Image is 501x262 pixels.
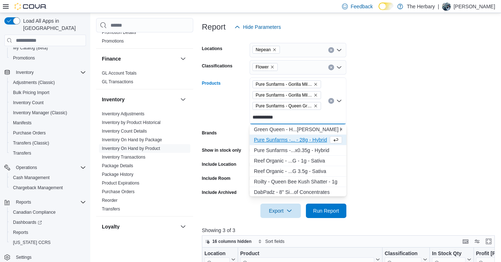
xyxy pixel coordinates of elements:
[10,208,86,217] span: Canadian Compliance
[13,219,42,225] span: Dashboards
[202,227,498,234] p: Showing 3 of 3
[202,147,241,153] label: Show in stock only
[102,223,177,230] button: Loyalty
[256,102,312,110] span: Pure Sunfarms - Queen Green - 7g - Hybrid
[7,108,89,118] button: Inventory Manager (Classic)
[254,126,342,133] div: Green Queen - H...[PERSON_NAME] Kit
[10,228,86,237] span: Reports
[10,218,45,227] a: Dashboards
[13,120,31,126] span: Manifests
[250,187,346,197] button: DabPadz - 8" Silicone Pad - Queen of Concentrates
[7,207,89,217] button: Canadian Compliance
[102,96,177,103] button: Inventory
[314,93,318,97] button: Remove Pure Sunfarms - Gorilla Milk 28g - Sativa from selection in this group
[1,67,89,77] button: Inventory
[7,77,89,88] button: Adjustments (Classic)
[336,65,342,70] button: Open list of options
[202,130,217,136] label: Brands
[254,188,342,196] div: DabPadz - 8" Si...of Concentrates
[250,177,346,187] button: Roilty - Queen Bee Kush Shatter - 1g
[102,207,120,212] a: Transfers
[1,197,89,207] button: Reports
[10,149,86,157] span: Transfers
[10,98,47,107] a: Inventory Count
[328,98,334,104] button: Clear input
[13,163,40,172] button: Operations
[102,30,136,35] a: Promotion Details
[256,63,269,71] span: Flower
[13,110,67,116] span: Inventory Manager (Classic)
[102,206,120,212] span: Transfers
[252,91,321,99] span: Pure Sunfarms - Gorilla Milk 28g - Sativa
[7,53,89,63] button: Promotions
[250,156,346,166] button: Reef Organic - Queen SanG - 1g - Sativa
[102,146,160,151] a: Inventory On Hand by Product
[13,253,86,262] span: Settings
[96,110,193,216] div: Inventory
[10,139,86,147] span: Transfers (Classic)
[252,63,278,71] span: Flower
[10,228,31,237] a: Reports
[102,71,137,76] a: GL Account Totals
[10,173,52,182] a: Cash Management
[204,250,230,257] div: Location
[454,2,495,11] p: [PERSON_NAME]
[179,54,187,63] button: Finance
[102,120,161,125] a: Inventory by Product Historical
[102,181,139,186] a: Product Expirations
[1,163,89,173] button: Operations
[255,237,287,246] button: Sort fields
[10,119,86,127] span: Manifests
[306,204,346,218] button: Run Report
[102,111,144,117] span: Inventory Adjustments
[250,135,346,145] button: Pure Sunfarms - Queen Green - 28g - Hybrid
[314,104,318,108] button: Remove Pure Sunfarms - Queen Green - 7g - Hybrid from selection in this group
[243,23,281,31] span: Hide Parameters
[432,250,466,257] div: In Stock Qty
[442,2,451,11] div: Brandon Eddie
[13,68,86,77] span: Inventory
[102,197,117,203] span: Reorder
[250,124,346,135] button: Green Queen - Herbal Infusion Brownie Kit
[272,48,277,52] button: Remove Nepean from selection in this group
[10,183,66,192] a: Chargeback Management
[7,118,89,128] button: Manifests
[102,111,144,116] a: Inventory Adjustments
[102,137,162,142] a: Inventory On Hand by Package
[202,63,233,69] label: Classifications
[256,81,312,88] span: Pure Sunfarms - Gorilla Milk 7g - Sativa
[484,237,493,246] button: Enter fullscreen
[351,3,373,10] span: Feedback
[202,176,230,181] label: Include Room
[16,199,31,205] span: Reports
[96,69,193,89] div: Finance
[102,120,161,125] span: Inventory by Product Historical
[10,238,53,247] a: [US_STATE] CCRS
[13,80,55,85] span: Adjustments (Classic)
[10,88,52,97] a: Bulk Pricing Import
[254,157,342,164] div: Reef Organic - ...G - 1g - Sativa
[250,166,346,177] button: Reef Organic - Queen SanG 3.5g - Sativa
[102,55,177,62] button: Finance
[313,207,339,214] span: Run Report
[13,198,86,207] span: Reports
[102,155,146,160] a: Inventory Transactions
[13,185,63,191] span: Chargeback Management
[13,150,31,156] span: Transfers
[7,148,89,158] button: Transfers
[102,55,121,62] h3: Finance
[102,154,146,160] span: Inventory Transactions
[20,17,86,32] span: Load All Apps in [GEOGRAPHIC_DATA]
[473,237,481,246] button: Display options
[10,54,86,62] span: Promotions
[102,198,117,203] a: Reorder
[102,180,139,186] span: Product Expirations
[7,43,89,53] button: My Catalog (Beta)
[7,237,89,248] button: [US_STATE] CCRS
[202,237,255,246] button: 16 columns hidden
[10,98,86,107] span: Inventory Count
[102,79,133,84] a: GL Transactions
[13,209,56,215] span: Canadian Compliance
